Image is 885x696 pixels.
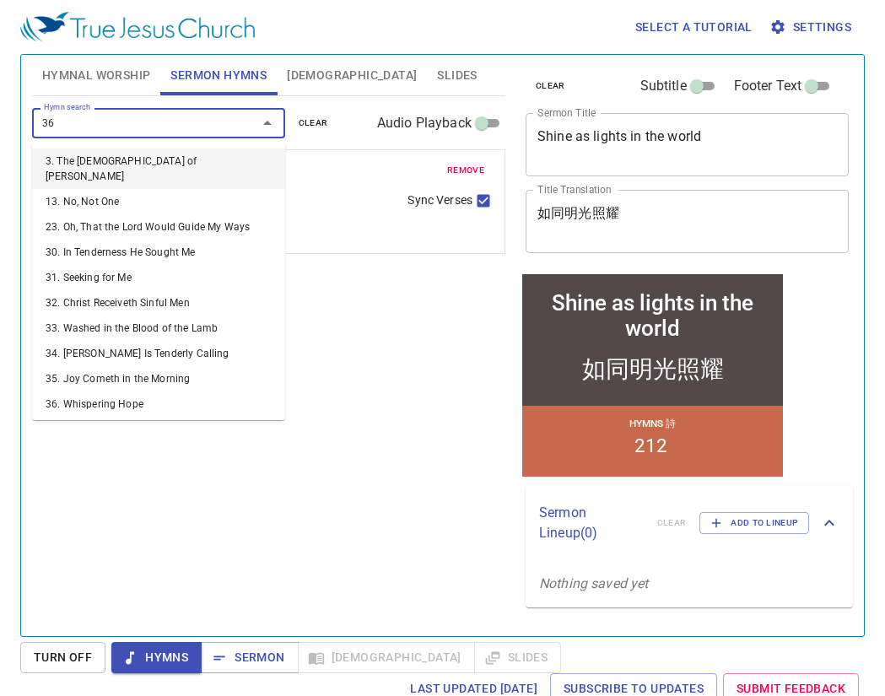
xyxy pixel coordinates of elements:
span: Subtitle [640,76,687,96]
span: Hymnal Worship [42,65,151,86]
span: Add to Lineup [710,515,798,531]
button: Sermon [201,642,298,673]
span: Slides [437,65,477,86]
span: Sermon [214,647,284,668]
textarea: 如同明光照耀 [537,205,837,237]
li: 35. Joy Cometh in the Morning [32,366,285,391]
button: clear [526,76,575,96]
span: Settings [773,17,851,38]
span: Sync Verses [407,192,472,209]
div: Sermon Lineup(0)clearAdd to Lineup [526,486,853,560]
span: remove [447,163,484,178]
button: Select a tutorial [629,12,759,43]
button: Settings [766,12,858,43]
li: 30. In Tenderness He Sought Me [32,240,285,265]
i: Nothing saved yet [539,575,649,591]
p: Sermon Lineup ( 0 ) [539,503,644,543]
button: Hymns [111,642,202,673]
textarea: Shine as lights in the world [537,128,837,160]
li: 37. Though Your Sins Be as Scarlet [32,417,285,442]
li: 34. [PERSON_NAME] Is Tenderly Calling [32,341,285,366]
button: Close [256,111,279,135]
span: Footer Text [734,76,802,96]
iframe: from-child [519,271,786,480]
span: clear [299,116,328,131]
span: Hymns [125,647,188,668]
span: Select a tutorial [635,17,753,38]
li: 32. Christ Receiveth Sinful Men [32,290,285,316]
li: 23. Oh, That the Lord Would Guide My Ways [32,214,285,240]
span: Sermon Hymns [170,65,267,86]
li: 36. Whispering Hope [32,391,285,417]
span: Turn Off [34,647,92,668]
li: 31. Seeking for Me [32,265,285,290]
span: [DEMOGRAPHIC_DATA] [287,65,417,86]
button: Turn Off [20,642,105,673]
button: clear [289,113,338,133]
li: 3. The [DEMOGRAPHIC_DATA] of [PERSON_NAME] [32,148,285,189]
li: 33. Washed in the Blood of the Lamb [32,316,285,341]
span: clear [536,78,565,94]
button: Add to Lineup [699,512,809,534]
li: 13. No, Not One [32,189,285,214]
button: remove [437,160,494,181]
img: True Jesus Church [20,12,255,42]
span: Audio Playback [377,113,472,133]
